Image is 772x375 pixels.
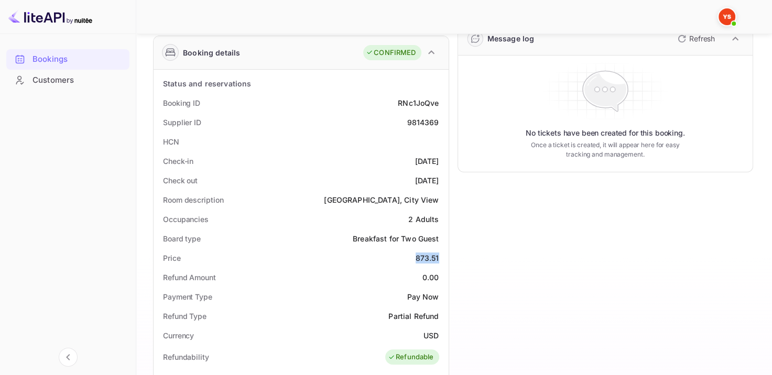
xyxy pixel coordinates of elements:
[526,140,684,159] p: Once a ticket is created, it will appear here for easy tracking and management.
[422,272,439,283] div: 0.00
[163,78,251,89] div: Status and reservations
[423,330,439,341] div: USD
[163,175,198,186] div: Check out
[388,352,434,362] div: Refundable
[6,70,129,91] div: Customers
[671,30,719,47] button: Refresh
[163,351,209,362] div: Refundability
[6,70,129,90] a: Customers
[324,194,439,205] div: [GEOGRAPHIC_DATA], City View
[416,252,439,263] div: 873.51
[6,49,129,70] div: Bookings
[719,8,735,25] img: Yandex Support
[163,194,223,205] div: Room description
[415,156,439,167] div: [DATE]
[163,233,201,244] div: Board type
[163,97,200,108] div: Booking ID
[398,97,439,108] div: RNc1JoQve
[163,272,216,283] div: Refund Amount
[59,348,78,367] button: Collapse navigation
[407,291,439,302] div: Pay Now
[163,214,209,225] div: Occupancies
[163,330,194,341] div: Currency
[163,252,181,263] div: Price
[415,175,439,186] div: [DATE]
[32,53,124,65] div: Bookings
[163,117,201,128] div: Supplier ID
[6,49,129,69] a: Bookings
[32,74,124,86] div: Customers
[388,311,439,322] div: Partial Refund
[163,291,212,302] div: Payment Type
[408,214,439,225] div: 2 Adults
[163,156,193,167] div: Check-in
[366,48,416,58] div: CONFIRMED
[353,233,439,244] div: Breakfast for Two Guest
[8,8,92,25] img: LiteAPI logo
[163,311,206,322] div: Refund Type
[526,128,685,138] p: No tickets have been created for this booking.
[689,33,715,44] p: Refresh
[183,47,240,58] div: Booking details
[487,33,535,44] div: Message log
[163,136,179,147] div: HCN
[407,117,439,128] div: 9814369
